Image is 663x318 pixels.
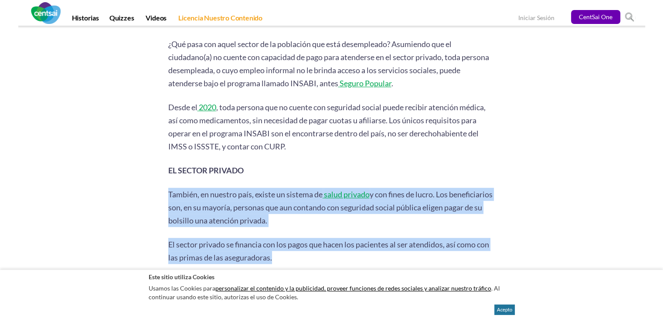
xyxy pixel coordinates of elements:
[168,240,489,262] span: El sector privado se financia con los pagos que hacen los pacientes al ser atendidos, así como co...
[324,189,370,199] span: salud privado
[197,102,216,112] a: 2020
[149,282,515,303] p: Usamos las Cookies para . Al continuar usando este sitio, autorizas el uso de Cookies.
[67,14,104,26] a: Historias
[168,102,197,112] span: Desde el
[518,14,554,23] a: Iniciar Sesión
[168,189,323,199] span: También, en nuestro país, existe un sistema de
[149,273,515,281] h2: Este sitio utiliza Cookies
[173,14,268,26] a: Licencia Nuestro Contenido
[168,166,244,175] b: EL SECTOR PRIVADO
[338,78,391,88] a: Seguro Popular
[168,189,493,225] span: y con fines de lucro. Los beneficiarios son, en su mayoría, personas que aun contando con segurid...
[140,14,172,26] a: Videos
[391,78,393,88] span: .
[571,10,620,24] a: CentSai One
[340,78,391,88] span: Seguro Popular
[494,304,515,315] button: Acepto
[168,39,489,88] span: ¿Qué pasa con aquel sector de la población que está desempleado? Asumiendo que el ciudadano(a) no...
[199,102,216,112] span: 2020
[168,102,486,151] span: , toda persona que no cuente con seguridad social puede recibir atención médica, así como medicam...
[31,2,61,24] img: CentSai
[323,189,370,199] a: salud privado
[104,14,139,26] a: Quizzes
